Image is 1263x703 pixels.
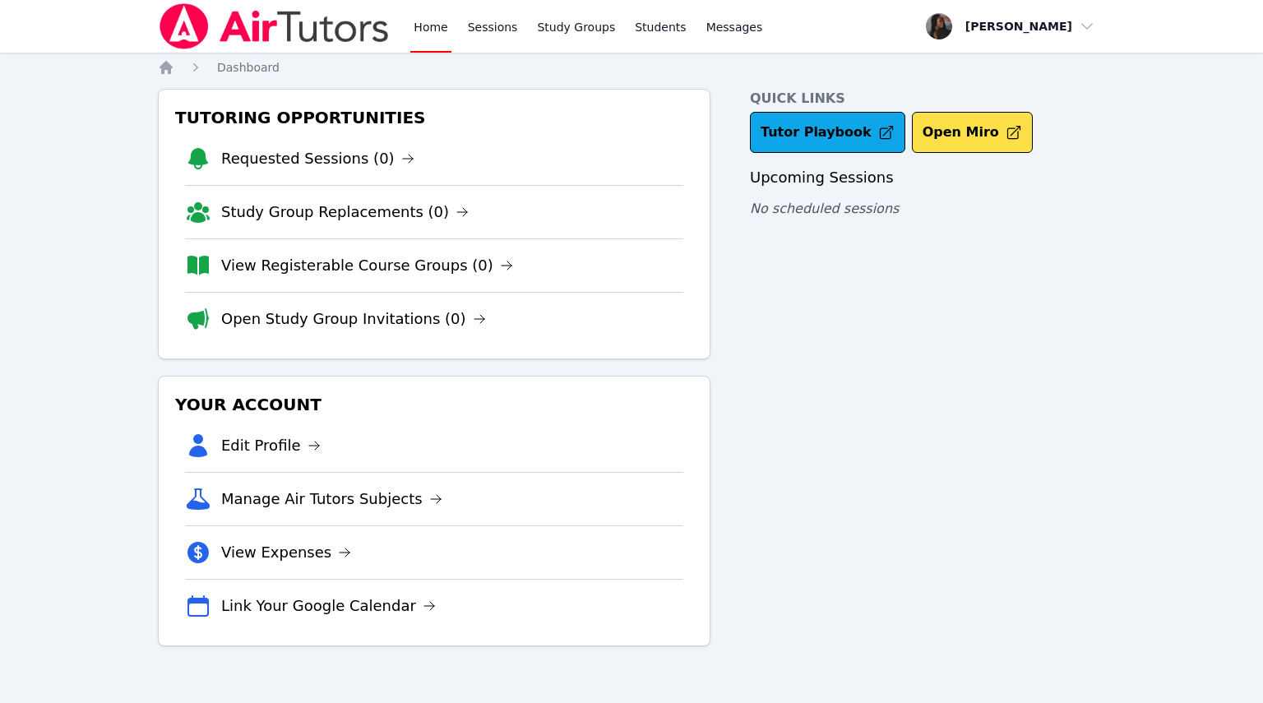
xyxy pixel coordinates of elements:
[217,59,280,76] a: Dashboard
[221,308,486,331] a: Open Study Group Invitations (0)
[221,488,442,511] a: Manage Air Tutors Subjects
[217,61,280,74] span: Dashboard
[221,147,414,170] a: Requested Sessions (0)
[221,594,436,617] a: Link Your Google Calendar
[158,59,1105,76] nav: Breadcrumb
[172,103,696,132] h3: Tutoring Opportunities
[750,112,905,153] a: Tutor Playbook
[706,19,763,35] span: Messages
[750,166,1105,189] h3: Upcoming Sessions
[750,201,899,216] span: No scheduled sessions
[912,112,1033,153] button: Open Miro
[750,89,1105,109] h4: Quick Links
[221,541,351,564] a: View Expenses
[172,390,696,419] h3: Your Account
[221,434,321,457] a: Edit Profile
[221,201,469,224] a: Study Group Replacements (0)
[221,254,513,277] a: View Registerable Course Groups (0)
[158,3,391,49] img: Air Tutors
